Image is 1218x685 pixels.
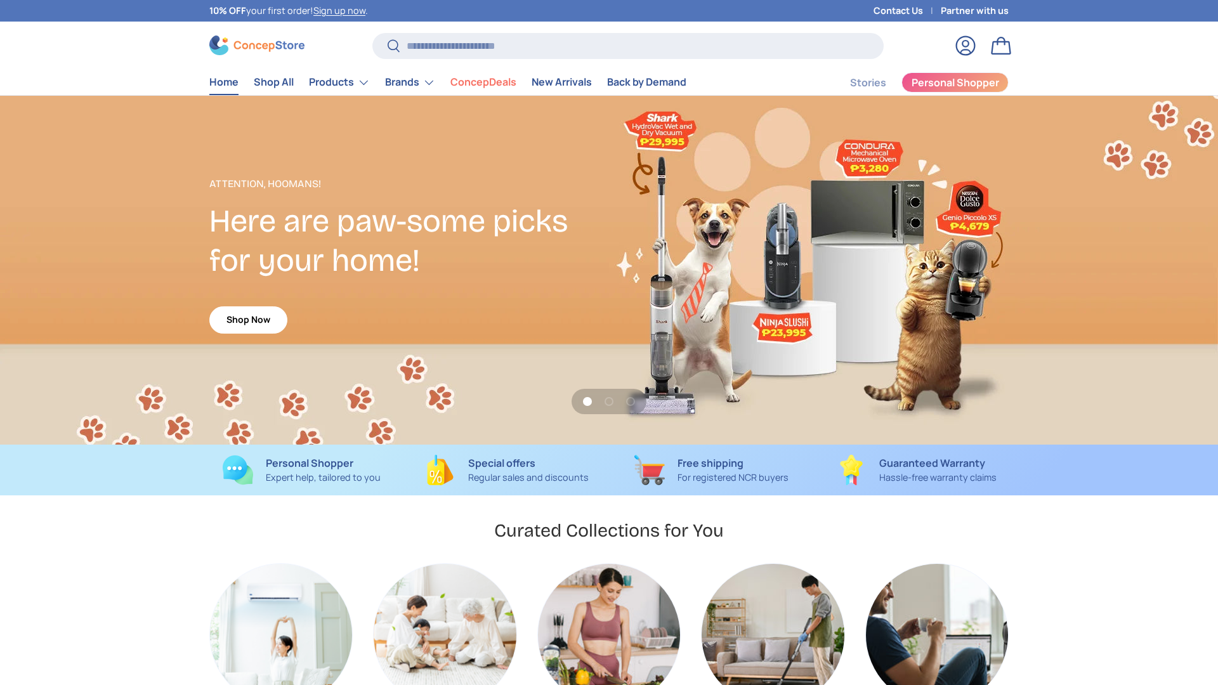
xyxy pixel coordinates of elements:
a: Guaranteed Warranty Hassle-free warranty claims [824,455,1009,485]
summary: Products [301,70,377,95]
nav: Primary [209,70,686,95]
span: Personal Shopper [912,77,999,88]
p: Hassle-free warranty claims [879,471,997,485]
strong: Guaranteed Warranty [879,456,985,470]
strong: 10% OFF [209,4,246,16]
h2: Here are paw-some picks for your home! [209,202,609,280]
summary: Brands [377,70,443,95]
p: For registered NCR buyers [678,471,789,485]
a: Sign up now [313,4,365,16]
a: Products [309,70,370,95]
a: Brands [385,70,435,95]
a: Partner with us [941,4,1009,18]
strong: Personal Shopper [266,456,353,470]
a: Free shipping For registered NCR buyers [619,455,804,485]
p: your first order! . [209,4,368,18]
strong: Special offers [468,456,535,470]
a: Stories [850,70,886,95]
a: Shop All [254,70,294,95]
a: Special offers Regular sales and discounts [414,455,599,485]
a: Home [209,70,239,95]
h2: Curated Collections for You [494,519,724,542]
a: Contact Us [874,4,941,18]
nav: Secondary [820,70,1009,95]
p: Attention, Hoomans! [209,176,609,192]
a: Personal Shopper Expert help, tailored to you [209,455,394,485]
p: Expert help, tailored to you [266,471,381,485]
strong: Free shipping [678,456,743,470]
a: Back by Demand [607,70,686,95]
p: Regular sales and discounts [468,471,589,485]
img: ConcepStore [209,36,304,55]
a: Shop Now [209,306,287,334]
a: Personal Shopper [901,72,1009,93]
a: ConcepDeals [450,70,516,95]
a: New Arrivals [532,70,592,95]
